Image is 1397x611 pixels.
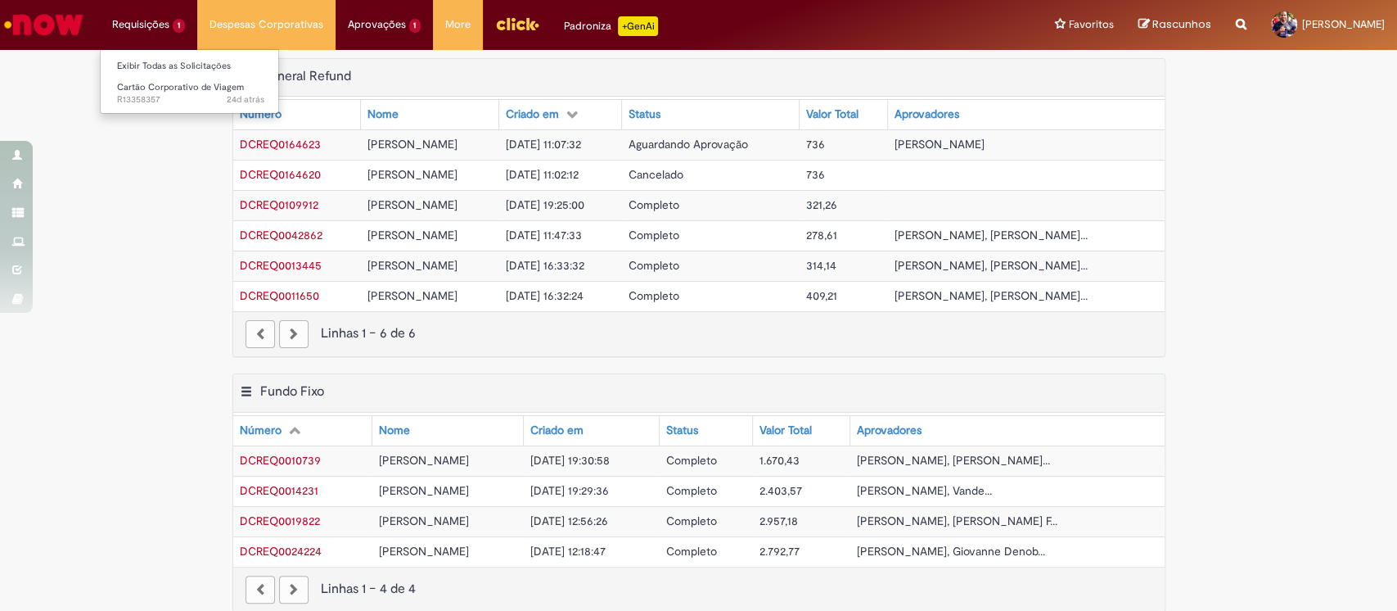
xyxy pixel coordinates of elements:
span: DCREQ0014231 [240,483,318,498]
span: [PERSON_NAME], [PERSON_NAME] F... [857,514,1057,528]
ul: Requisições [100,49,279,114]
span: 1 [173,19,185,33]
span: [DATE] 12:18:47 [530,544,606,559]
span: [DATE] 11:47:33 [506,228,582,242]
span: DCREQ0010739 [240,453,321,468]
span: 314,14 [806,258,836,273]
span: Rascunhos [1152,16,1211,32]
span: [PERSON_NAME], [PERSON_NAME]... [895,288,1088,303]
span: Completo [666,453,717,468]
span: [DATE] 12:56:26 [530,514,608,528]
time: 06/08/2025 09:49:27 [227,93,264,106]
span: [PERSON_NAME] [379,514,469,528]
span: Aguardando Aprovação [629,137,748,152]
span: [PERSON_NAME], [PERSON_NAME]... [895,228,1088,242]
span: [DATE] 16:32:24 [506,288,584,303]
span: 1 [409,19,421,33]
a: Abrir Registro: DCREQ0010739 [240,453,321,468]
span: 1.670,43 [759,453,800,468]
span: [PERSON_NAME] [367,258,457,273]
span: 321,26 [806,197,837,212]
span: Aprovações [348,16,406,33]
h2: General Refund [260,68,351,84]
div: Aprovadores [895,106,959,123]
a: Abrir Registro: DCREQ0164620 [240,167,321,182]
span: Completo [629,258,679,273]
span: [PERSON_NAME] [367,228,457,242]
span: 278,61 [806,228,837,242]
div: Linhas 1 − 4 de 4 [246,580,1152,599]
span: [PERSON_NAME], Giovanne Denob... [857,544,1045,559]
span: DCREQ0164623 [240,137,321,152]
div: Nome [379,423,410,439]
span: [PERSON_NAME] [367,137,457,152]
a: Abrir Registro: DCREQ0011650 [240,288,319,303]
h2: Fundo Fixo [260,383,324,400]
span: DCREQ0042862 [240,228,322,242]
span: Requisições [112,16,169,33]
span: [DATE] 19:30:58 [530,453,610,468]
img: ServiceNow [2,8,86,41]
span: Despesas Corporativas [210,16,323,33]
span: [DATE] 11:02:12 [506,167,579,182]
p: +GenAi [618,16,658,36]
span: 2.403,57 [759,483,802,498]
span: 2.792,77 [759,544,800,559]
div: Status [666,423,698,439]
a: Aberto R13358357 : Cartão Corporativo de Viagem [101,79,281,109]
span: R13358357 [117,93,264,106]
span: More [445,16,471,33]
span: Completo [629,197,679,212]
div: Padroniza [564,16,658,36]
span: DCREQ0013445 [240,258,322,273]
nav: paginação [233,311,1165,356]
div: Criado em [506,106,559,123]
span: Completo [666,483,717,498]
div: Número [240,423,282,439]
span: [PERSON_NAME] [367,197,457,212]
span: Completo [629,228,679,242]
span: [PERSON_NAME] [379,453,469,468]
span: DCREQ0109912 [240,197,318,212]
span: [PERSON_NAME], [PERSON_NAME]... [857,453,1050,468]
div: Nome [367,106,399,123]
span: [DATE] 19:25:00 [506,197,584,212]
span: Cartão Corporativo de Viagem [117,81,244,93]
span: 409,21 [806,288,837,303]
span: Favoritos [1069,16,1114,33]
span: [PERSON_NAME] [895,137,985,152]
span: 736 [806,137,825,152]
a: Abrir Registro: DCREQ0109912 [240,197,318,212]
span: [DATE] 19:29:36 [530,483,609,498]
a: Exibir Todas as Solicitações [101,57,281,75]
a: Abrir Registro: DCREQ0014231 [240,483,318,498]
img: click_logo_yellow_360x200.png [495,11,539,36]
span: Completo [666,514,717,528]
span: [PERSON_NAME], Vande... [857,483,992,498]
a: Abrir Registro: DCREQ0164623 [240,137,321,152]
div: Número [240,106,282,123]
button: Fundo Fixo Menu de contexto [240,383,253,405]
span: DCREQ0164620 [240,167,321,182]
a: Abrir Registro: DCREQ0013445 [240,258,322,273]
div: Valor Total [806,106,858,123]
span: [PERSON_NAME], [PERSON_NAME]... [895,258,1088,273]
span: Completo [629,288,679,303]
span: [PERSON_NAME] [379,544,469,559]
span: DCREQ0019822 [240,514,320,528]
div: Criado em [530,423,584,439]
span: [PERSON_NAME] [367,167,457,182]
span: 736 [806,167,825,182]
a: Rascunhos [1138,17,1211,33]
span: Cancelado [629,167,683,182]
span: Completo [666,544,717,559]
span: [PERSON_NAME] [1302,17,1385,31]
span: [PERSON_NAME] [379,483,469,498]
span: 2.957,18 [759,514,798,528]
div: Aprovadores [857,423,922,439]
a: Abrir Registro: DCREQ0042862 [240,228,322,242]
span: [DATE] 11:07:32 [506,137,581,152]
span: DCREQ0024224 [240,544,322,559]
a: Abrir Registro: DCREQ0019822 [240,514,320,528]
span: [PERSON_NAME] [367,288,457,303]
